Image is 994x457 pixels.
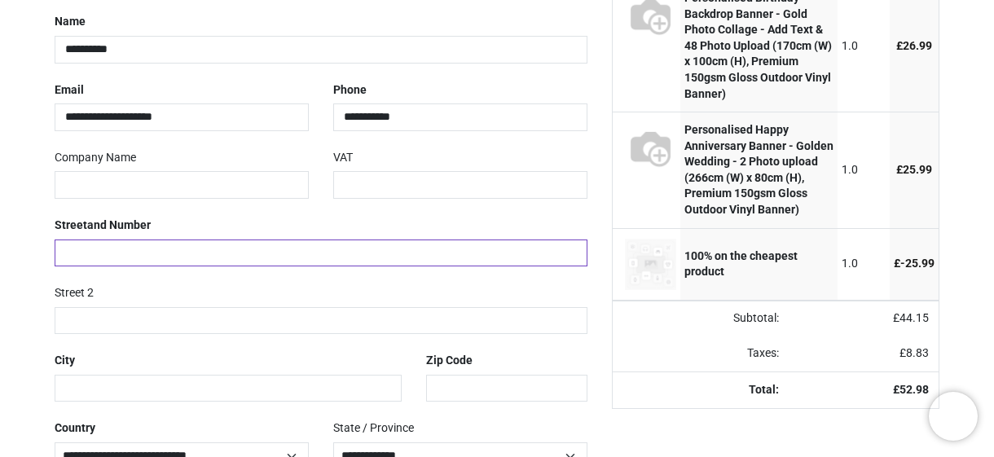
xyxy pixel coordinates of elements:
label: Name [55,8,86,36]
strong: £ [893,383,929,396]
span: 8.83 [906,346,929,359]
div: 1.0 [842,256,886,272]
strong: 100% on the cheapest product [684,249,798,279]
iframe: Brevo live chat [929,392,978,441]
span: £ [894,257,935,270]
label: City [55,347,75,375]
strong: Total: [749,383,779,396]
span: and Number [87,218,151,231]
label: Zip Code [426,347,473,375]
span: £ [899,346,929,359]
img: 100% on the cheapest product [625,239,676,290]
label: Company Name [55,144,136,172]
label: Street [55,212,151,239]
td: Taxes: [613,336,789,371]
div: 1.0 [842,162,886,178]
span: £ [896,163,932,176]
label: State / Province [333,415,414,442]
span: 44.15 [899,311,929,324]
label: Country [55,415,95,442]
label: Email [55,77,84,104]
span: 26.99 [903,39,932,52]
td: Subtotal: [613,301,789,336]
div: 1.0 [842,38,886,55]
label: Phone [333,77,367,104]
span: -﻿25.99 [900,257,935,270]
span: £ [896,39,932,52]
strong: Personalised Happy Anniversary Banner - Golden Wedding - 2 Photo upload (266cm (W) x 80cm (H), Pr... [684,123,833,216]
label: VAT [333,144,353,172]
span: 52.98 [899,383,929,396]
img: S70219 - [BN-01542-266W80H-BANNER_VY] Personalised Happy Anniversary Banner - Golden Wedding - 2 ... [625,122,676,174]
span: 25.99 [903,163,932,176]
label: Street 2 [55,279,94,307]
span: £ [893,311,929,324]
